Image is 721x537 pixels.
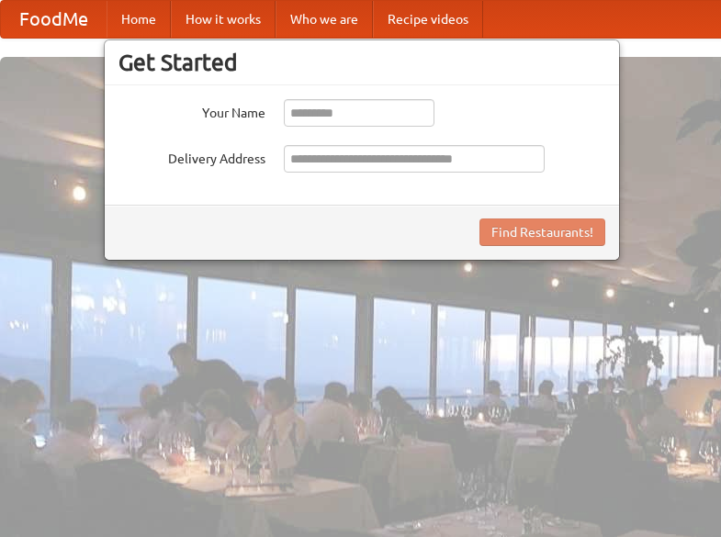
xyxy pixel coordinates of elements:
[276,1,373,38] a: Who we are
[118,99,265,122] label: Your Name
[171,1,276,38] a: How it works
[1,1,107,38] a: FoodMe
[118,145,265,168] label: Delivery Address
[107,1,171,38] a: Home
[118,49,605,76] h3: Get Started
[479,218,605,246] button: Find Restaurants!
[373,1,483,38] a: Recipe videos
